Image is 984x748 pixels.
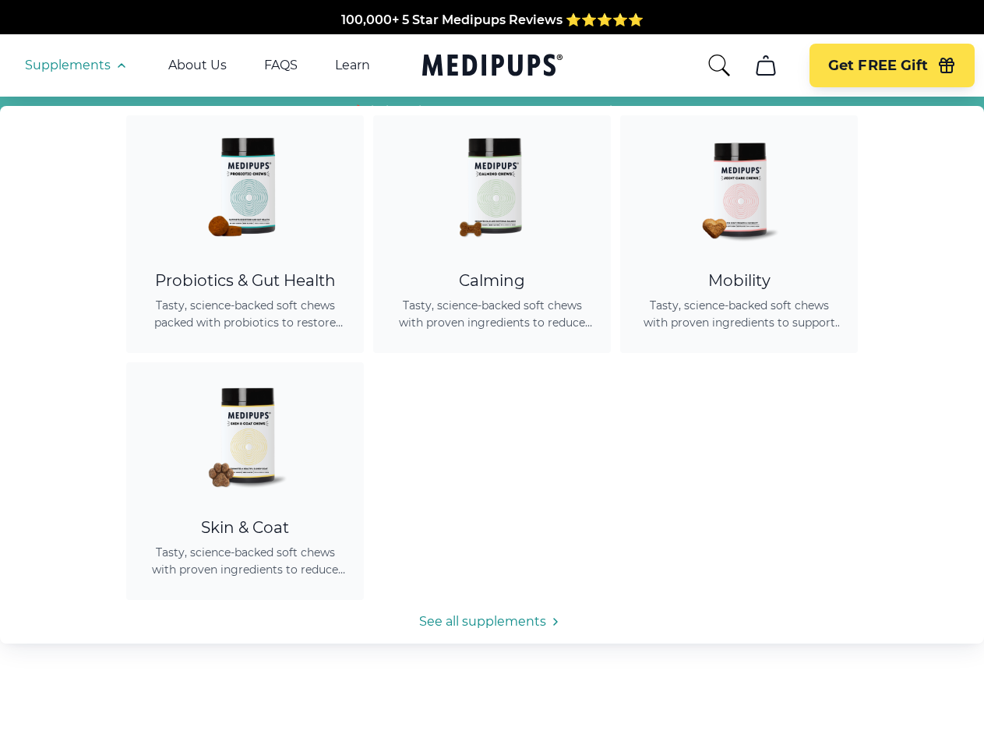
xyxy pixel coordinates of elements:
img: Joint Care Chews - Medipups [669,115,809,256]
a: Joint Care Chews - MedipupsMobilityTasty, science-backed soft chews with proven ingredients to su... [620,115,858,353]
span: Supplements [25,58,111,73]
div: Calming [392,271,592,291]
button: Get FREE Gift [809,44,975,87]
button: Supplements [25,56,131,75]
a: FAQS [264,58,298,73]
img: Skin & Coat Chews - Medipups [175,362,316,503]
img: Calming Dog Chews - Medipups [422,115,563,256]
span: Tasty, science-backed soft chews packed with probiotics to restore gut balance, ease itching, sup... [145,297,345,331]
div: Skin & Coat [145,518,345,538]
button: search [707,53,732,78]
img: Probiotic Dog Chews - Medipups [175,115,316,256]
span: Get FREE Gift [828,57,928,75]
span: Tasty, science-backed soft chews with proven ingredients to support joint health, improve mobilit... [639,297,839,331]
div: Mobility [639,271,839,291]
div: Probiotics & Gut Health [145,271,345,291]
a: Probiotic Dog Chews - MedipupsProbiotics & Gut HealthTasty, science-backed soft chews packed with... [126,115,364,353]
span: Tasty, science-backed soft chews with proven ingredients to reduce anxiety, promote relaxation, a... [392,297,592,331]
a: Skin & Coat Chews - MedipupsSkin & CoatTasty, science-backed soft chews with proven ingredients t... [126,362,364,600]
span: Tasty, science-backed soft chews with proven ingredients to reduce shedding, promote healthy skin... [145,544,345,578]
button: cart [747,47,785,84]
a: Medipups [422,51,563,83]
span: 100,000+ 5 Star Medipups Reviews ⭐️⭐️⭐️⭐️⭐️ [341,12,644,27]
a: About Us [168,58,227,73]
a: Calming Dog Chews - MedipupsCalmingTasty, science-backed soft chews with proven ingredients to re... [373,115,611,353]
a: Learn [335,58,370,73]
